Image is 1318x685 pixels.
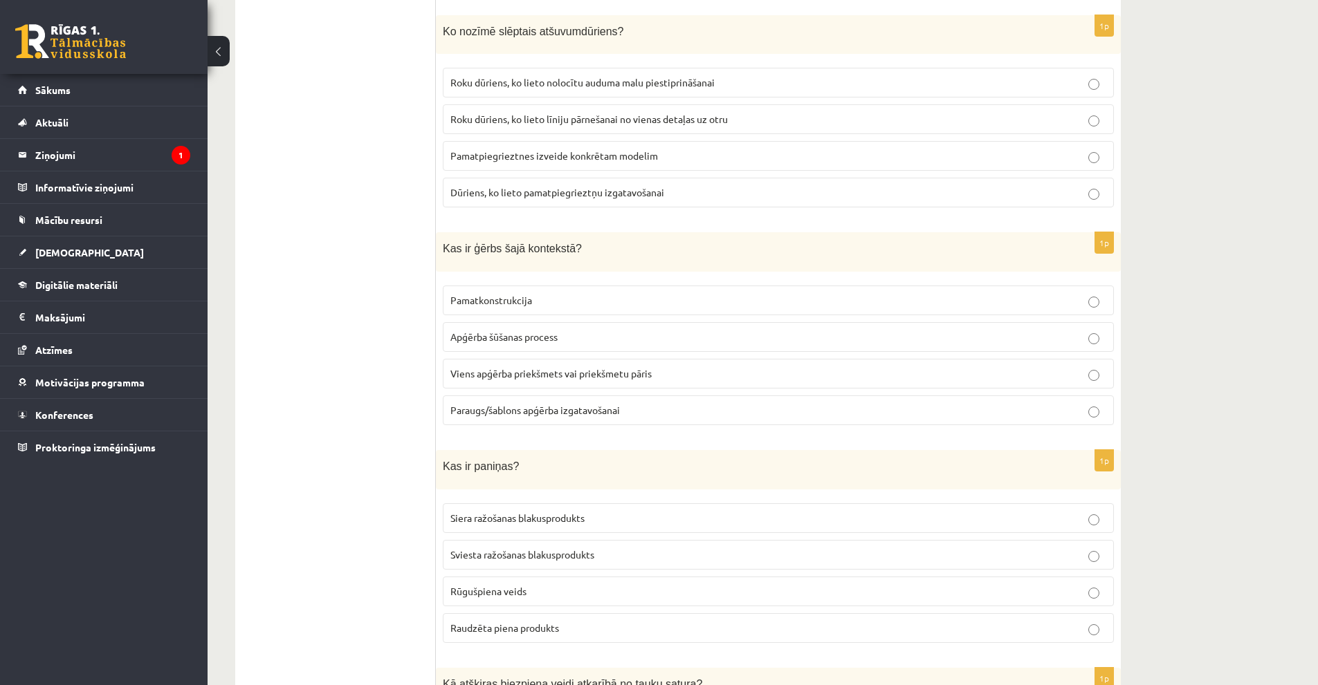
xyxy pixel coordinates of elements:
[443,26,623,37] span: Ko nozīmē slēptais atšuvumdūriens?
[35,376,145,388] span: Motivācijas programma
[1088,624,1099,635] input: Raudzēta piena produkts
[35,116,68,129] span: Aktuāli
[35,441,156,453] span: Proktoringa izmēģinājums
[18,269,190,301] a: Digitālie materiāli
[18,171,190,203] a: Informatīvie ziņojumi
[443,460,519,472] span: Kas ir paniņas?
[1088,189,1099,200] input: Dūriens, ko lieto pamatpiegrieztņu izgatavošanai
[450,113,728,125] span: Roku dūriens, ko lieto līniju pārnešanai no vienas detaļas uz otru
[450,621,559,634] span: Raudzēta piena produkts
[35,344,73,356] span: Atzīmes
[1088,297,1099,308] input: Pamatkonstrukcija
[18,139,190,171] a: Ziņojumi1
[450,512,585,524] span: Siera ražošanas blakusprodukts
[35,301,190,333] legend: Maksājumi
[18,236,190,268] a: [DEMOGRAPHIC_DATA]
[35,409,93,421] span: Konferences
[450,548,594,561] span: Sviesta ražošanas blakusprodukts
[1088,588,1099,599] input: Rūgušpiena veids
[450,367,652,379] span: Viens apģērba priekšmets vai priekšmetu pāris
[1088,370,1099,381] input: Viens apģērba priekšmets vai priekšmetu pāris
[450,404,620,416] span: Paraugs/šablons apģērba izgatavošanai
[1088,406,1099,417] input: Paraugs/šablons apģērba izgatavošanai
[35,171,190,203] legend: Informatīvie ziņojumi
[18,74,190,106] a: Sākums
[18,301,190,333] a: Maksājumi
[1095,232,1114,254] p: 1p
[35,139,190,171] legend: Ziņojumi
[35,84,71,96] span: Sākums
[1088,115,1099,126] input: Roku dūriens, ko lieto līniju pārnešanai no vienas detaļas uz otru
[18,431,190,463] a: Proktoringa izmēģinājums
[18,399,190,431] a: Konferences
[1088,333,1099,344] input: Apģērba šūšanas process
[450,76,715,88] span: Roku dūriens, ko lieto nolocītu auduma malu piestiprināšanai
[15,24,126,59] a: Rīgas 1. Tālmācības vidusskola
[18,334,190,366] a: Atzīmes
[18,366,190,398] a: Motivācijas programma
[450,186,664,198] span: Dūriens, ko lieto pamatpiegrieztņu izgatavošanai
[1088,551,1099,562] input: Sviesta ražošanas blakusprodukts
[1088,514,1099,525] input: Siera ražošanas blakusprodukts
[35,214,102,226] span: Mācību resursi
[18,106,190,138] a: Aktuāli
[1088,152,1099,163] input: Pamatpiegrieztnes izveide konkrētam modelim
[18,204,190,236] a: Mācību resursi
[443,243,582,254] span: Kas ir ģērbs šajā kontekstā?
[450,330,558,343] span: Apģērba šūšanas process
[35,246,144,259] span: [DEMOGRAPHIC_DATA]
[1088,79,1099,90] input: Roku dūriens, ko lieto nolocītu auduma malu piestiprināšanai
[450,585,527,597] span: Rūgušpiena veids
[450,149,658,162] span: Pamatpiegrieztnes izveide konkrētam modelim
[450,294,532,306] span: Pamatkonstrukcija
[172,146,190,165] i: 1
[1095,449,1114,471] p: 1p
[1095,15,1114,37] p: 1p
[35,279,118,291] span: Digitālie materiāli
